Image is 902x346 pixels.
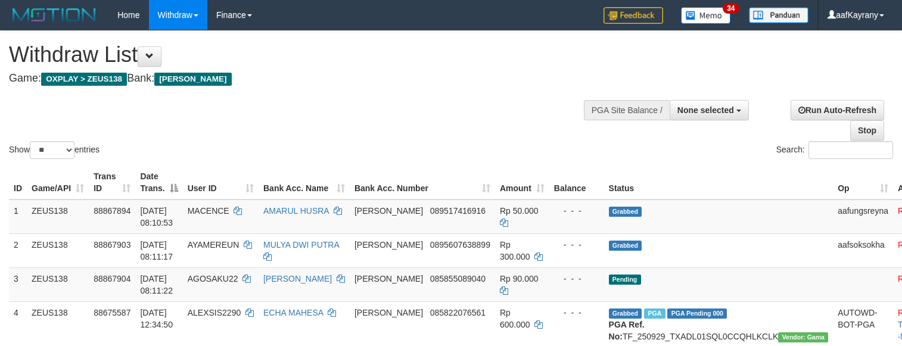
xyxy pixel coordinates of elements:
b: PGA Ref. No: [609,320,645,341]
th: Amount: activate to sort column ascending [495,166,549,200]
span: [PERSON_NAME] [354,240,423,250]
span: 34 [723,3,739,14]
span: Rp 50.000 [500,206,539,216]
div: - - - [554,205,599,217]
th: Bank Acc. Name: activate to sort column ascending [259,166,350,200]
div: - - - [554,307,599,319]
th: Bank Acc. Number: activate to sort column ascending [350,166,495,200]
img: Feedback.jpg [604,7,663,24]
span: Grabbed [609,207,642,217]
img: Button%20Memo.svg [681,7,731,24]
span: 88867894 [94,206,130,216]
span: Rp 90.000 [500,274,539,283]
a: Run Auto-Refresh [791,100,884,120]
th: Date Trans.: activate to sort column descending [135,166,182,200]
th: Game/API: activate to sort column ascending [27,166,89,200]
a: [PERSON_NAME] [263,274,332,283]
span: Copy 0895607638899 to clipboard [430,240,490,250]
span: Pending [609,275,641,285]
span: [DATE] 08:11:17 [140,240,173,261]
img: MOTION_logo.png [9,6,99,24]
span: Vendor URL: https://trx31.1velocity.biz [778,332,828,342]
td: ZEUS138 [27,267,89,301]
td: aafungsreyna [833,200,893,234]
span: Copy 085855089040 to clipboard [430,274,486,283]
span: Copy 085822076561 to clipboard [430,308,486,317]
span: Rp 300.000 [500,240,530,261]
span: Grabbed [609,241,642,251]
span: [PERSON_NAME] [354,274,423,283]
td: ZEUS138 [27,200,89,234]
span: Grabbed [609,308,642,319]
a: AMARUL HUSRA [263,206,329,216]
td: 1 [9,200,27,234]
span: AGOSAKU22 [188,274,238,283]
a: Stop [850,120,884,141]
th: Balance [549,166,604,200]
th: Status [604,166,833,200]
span: [DATE] 08:11:22 [140,274,173,295]
span: None selected [677,105,734,115]
span: Copy 089517416916 to clipboard [430,206,486,216]
span: 88675587 [94,308,130,317]
div: - - - [554,273,599,285]
span: 88867904 [94,274,130,283]
td: 2 [9,233,27,267]
span: ALEXSIS2290 [188,308,241,317]
a: MULYA DWI PUTRA [263,240,339,250]
label: Show entries [9,141,99,159]
span: [DATE] 08:10:53 [140,206,173,227]
label: Search: [776,141,893,159]
div: - - - [554,239,599,251]
span: AYAMEREUN [188,240,240,250]
button: None selected [670,100,749,120]
span: OXPLAY > ZEUS138 [41,73,127,86]
span: PGA Pending [667,308,727,319]
h1: Withdraw List [9,43,589,67]
span: MACENCE [188,206,229,216]
td: aafsoksokha [833,233,893,267]
th: Trans ID: activate to sort column ascending [89,166,135,200]
img: panduan.png [749,7,808,23]
td: ZEUS138 [27,233,89,267]
span: [DATE] 12:34:50 [140,308,173,329]
span: Marked by aafpengsreynich [644,308,665,319]
span: [PERSON_NAME] [354,308,423,317]
td: 3 [9,267,27,301]
span: 88867903 [94,240,130,250]
input: Search: [808,141,893,159]
select: Showentries [30,141,74,159]
a: ECHA MAHESA [263,308,323,317]
th: User ID: activate to sort column ascending [183,166,259,200]
th: Op: activate to sort column ascending [833,166,893,200]
span: [PERSON_NAME] [354,206,423,216]
span: Rp 600.000 [500,308,530,329]
h4: Game: Bank: [9,73,589,85]
div: PGA Site Balance / [584,100,670,120]
span: [PERSON_NAME] [154,73,231,86]
th: ID [9,166,27,200]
